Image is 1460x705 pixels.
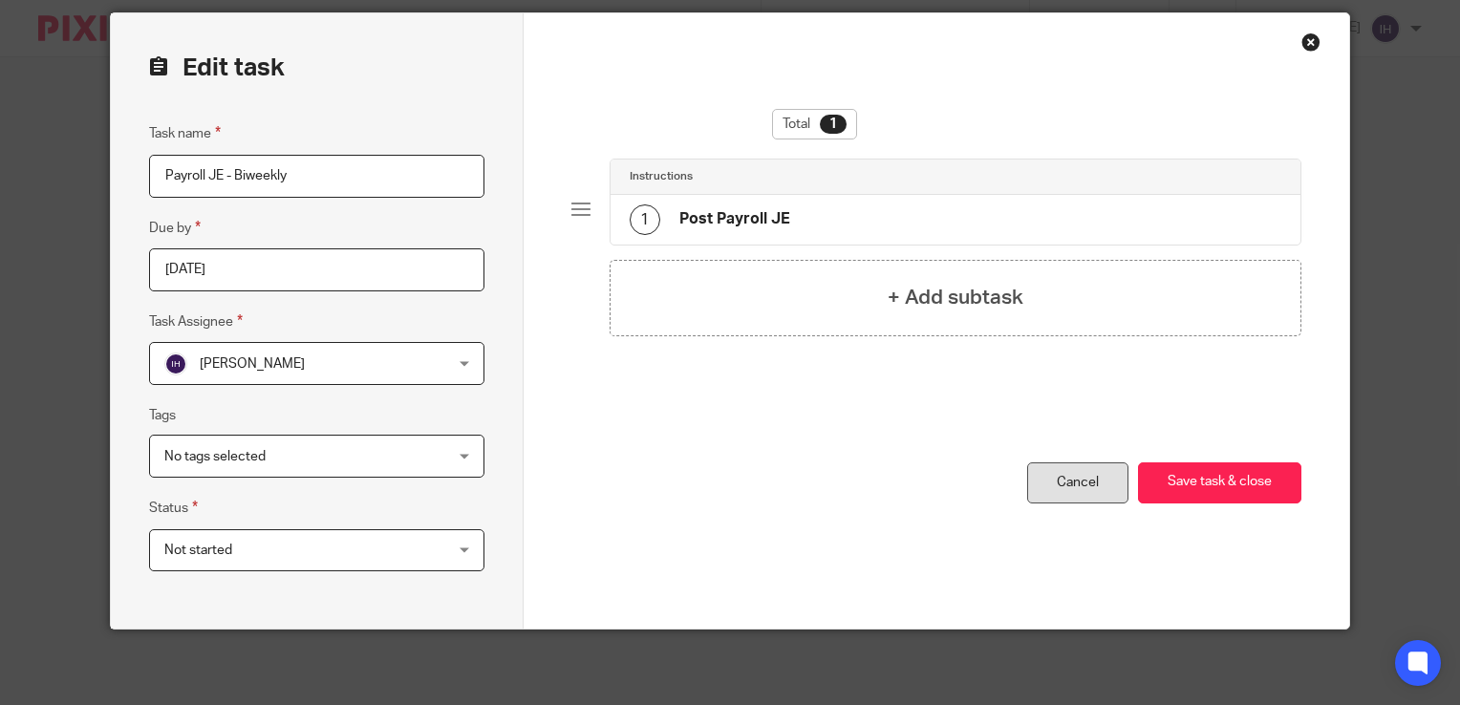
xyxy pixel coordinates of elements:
[200,357,305,371] span: [PERSON_NAME]
[149,406,176,425] label: Tags
[630,169,693,184] h4: Instructions
[164,450,266,463] span: No tags selected
[772,109,857,139] div: Total
[149,122,221,144] label: Task name
[630,204,660,235] div: 1
[1138,462,1301,503] button: Save task & close
[149,217,201,239] label: Due by
[1301,32,1320,52] div: Close this dialog window
[679,209,790,229] h4: Post Payroll JE
[149,52,484,84] h2: Edit task
[1027,462,1128,503] a: Cancel
[820,115,847,134] div: 1
[888,283,1023,312] h4: + Add subtask
[149,248,484,291] input: Pick a date
[149,310,243,332] label: Task Assignee
[164,352,187,375] img: svg%3E
[149,497,198,519] label: Status
[164,544,232,557] span: Not started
